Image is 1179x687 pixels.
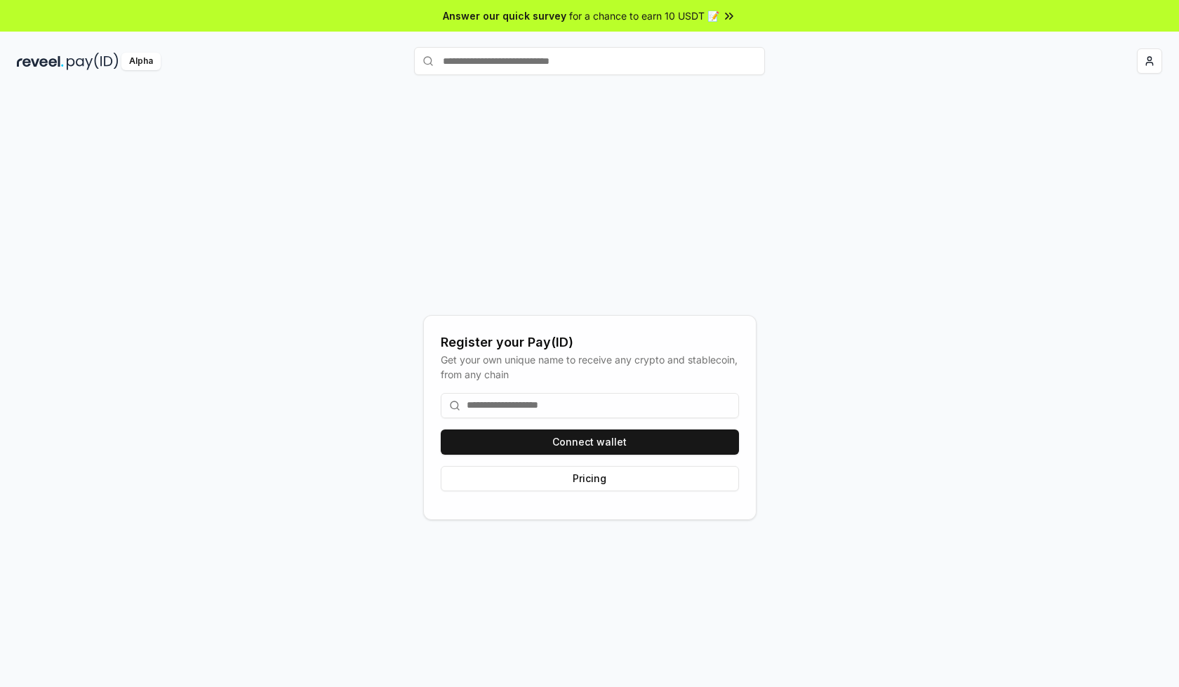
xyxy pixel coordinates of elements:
[441,333,739,352] div: Register your Pay(ID)
[443,8,566,23] span: Answer our quick survey
[17,53,64,70] img: reveel_dark
[441,352,739,382] div: Get your own unique name to receive any crypto and stablecoin, from any chain
[441,466,739,491] button: Pricing
[67,53,119,70] img: pay_id
[121,53,161,70] div: Alpha
[441,429,739,455] button: Connect wallet
[569,8,719,23] span: for a chance to earn 10 USDT 📝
